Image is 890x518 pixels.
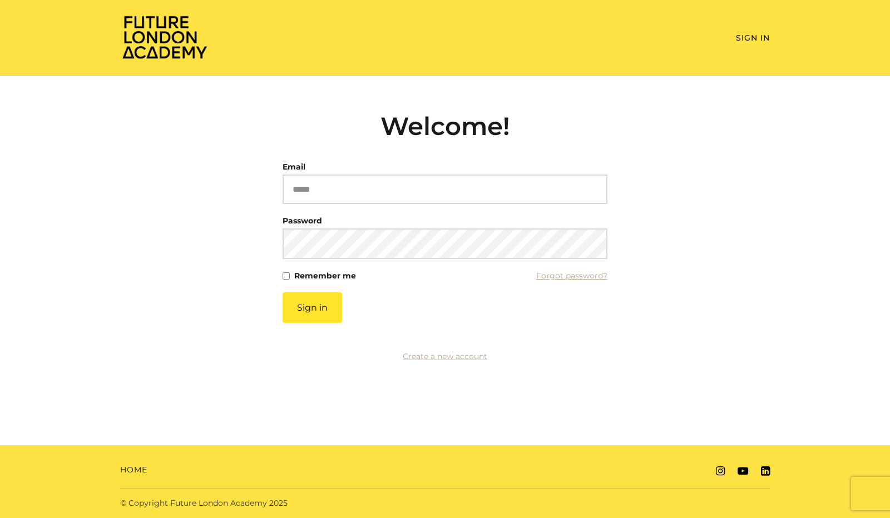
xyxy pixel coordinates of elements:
a: Forgot password? [536,268,607,283]
div: © Copyright Future London Academy 2025 [111,497,445,509]
a: Home [120,464,147,476]
img: Home Page [120,14,209,59]
a: Sign In [736,33,770,43]
label: Password [283,213,322,228]
label: Remember me [294,268,356,283]
h2: Welcome! [283,111,607,141]
label: Email [283,159,305,175]
button: Sign in [283,292,342,323]
a: Create a new account [403,351,487,361]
